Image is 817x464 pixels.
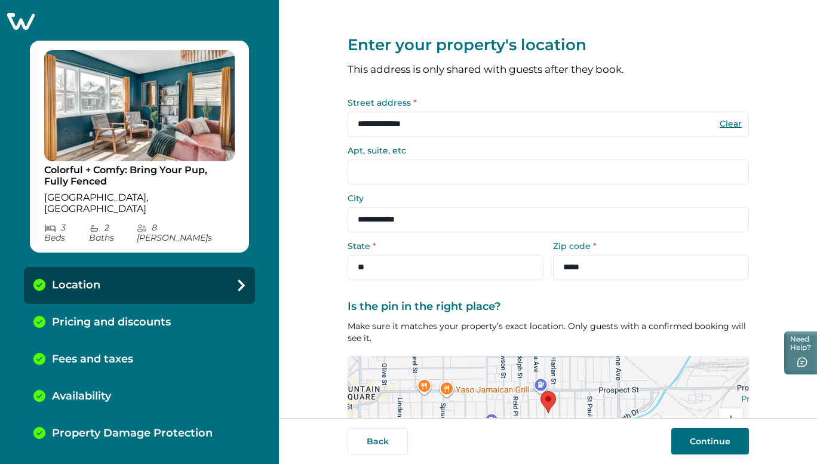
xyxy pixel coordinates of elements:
button: Clear [719,118,743,129]
p: Make sure it matches your property’s exact location. Only guests with a confirmed booking will se... [348,320,749,344]
p: Property Damage Protection [52,427,213,440]
p: This address is only shared with guests after they book. [348,64,749,75]
button: Zoom in [719,408,743,432]
label: Street address [348,99,742,107]
label: Zip code [553,242,742,250]
label: Apt, suite, etc [348,146,742,155]
p: 3 Bed s [44,223,89,243]
p: Fees and taxes [52,353,133,366]
label: Is the pin in the right place? [348,300,742,314]
p: Enter your property's location [348,36,749,55]
p: 2 Bath s [89,223,136,243]
p: Pricing and discounts [52,316,171,329]
p: [GEOGRAPHIC_DATA], [GEOGRAPHIC_DATA] [44,192,235,215]
p: Location [52,279,100,292]
button: Continue [671,428,749,454]
p: Availability [52,390,111,403]
p: Colorful + Comfy: Bring Your Pup, Fully Fenced [44,164,235,188]
img: propertyImage_Colorful + Comfy: Bring Your Pup, Fully Fenced [44,50,235,161]
button: Back [348,428,408,454]
p: 8 [PERSON_NAME] s [137,223,235,243]
label: State [348,242,536,250]
label: City [348,194,742,202]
